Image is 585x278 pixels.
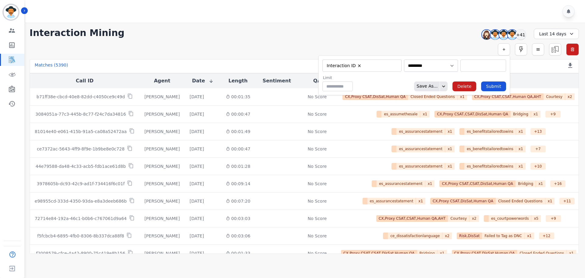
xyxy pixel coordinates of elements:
[144,198,180,204] div: [PERSON_NAME]
[565,93,575,100] span: x 2
[226,215,250,222] div: 00:03:03
[226,198,250,204] div: 00:07:20
[308,250,327,256] div: No Score
[144,111,180,117] div: [PERSON_NAME]
[545,198,555,204] span: x 1
[37,94,125,100] p: b71ff38e-cbcd-40e8-82dd-c4050ce9c49d
[489,215,532,222] span: es_courtpowerwords
[516,163,526,170] span: x 1
[190,250,204,256] div: [DATE]
[190,111,204,117] div: [DATE]
[517,250,567,257] span: Closed Ended Questions
[458,93,467,100] span: x 1
[457,233,482,239] span: Risk,DisSat
[226,146,250,152] div: 00:00:47
[516,128,526,135] span: x 1
[430,198,496,204] span: CX,Proxy CSAT,DisSat,Human QA
[470,215,479,222] span: x 2
[190,163,204,169] div: [DATE]
[414,81,438,91] div: Save As...
[325,63,364,69] li: Interaction ID
[416,198,425,204] span: x 1
[76,77,94,85] button: Call ID
[442,233,452,239] span: x 2
[396,128,445,135] span: es_assurancestatement
[342,93,408,100] span: CX,Proxy CSAT,DisSat,Human QA
[226,111,250,117] div: 00:00:47
[377,180,425,187] span: es_assurancestatement
[464,128,516,135] span: es_benefitstailoredtowins
[144,250,180,256] div: [PERSON_NAME]
[308,163,327,169] div: No Score
[154,77,170,85] button: Agent
[190,181,204,187] div: [DATE]
[445,128,455,135] span: x 1
[323,75,353,80] label: Limit
[482,233,525,239] span: Failed to Tag as DNC
[396,146,445,152] span: es_assurancestatement
[452,81,476,91] button: Delete
[308,181,327,187] div: No Score
[516,146,526,152] span: x 1
[35,111,126,117] p: 3084051a-77c3-445b-8c77-f24c7da34816
[190,215,204,222] div: [DATE]
[559,198,575,204] div: + 11
[511,111,531,117] span: Bridging
[263,77,291,85] button: Sentiment
[144,146,180,152] div: [PERSON_NAME]
[308,94,327,100] div: No Score
[445,146,455,152] span: x 1
[190,146,204,152] div: [DATE]
[544,93,565,100] span: Courtesy
[396,163,445,170] span: es_assurancestatement
[4,5,18,20] img: Bordered avatar
[30,27,125,38] h1: Interaction Mining
[525,233,534,239] span: x 1
[308,146,327,152] div: No Score
[546,215,561,222] div: + 9
[313,77,321,85] button: QA
[434,111,510,117] span: CX,Proxy CSAT,CSAT,DisSat,Human QA
[530,146,546,152] div: + 7
[144,233,180,239] div: [PERSON_NAME]
[190,233,204,239] div: [DATE]
[417,250,438,257] span: Bridging
[190,94,204,100] div: [DATE]
[190,198,204,204] div: [DATE]
[357,63,362,68] button: Remove Interaction ID
[226,94,250,100] div: 00:01:35
[539,233,554,239] div: + 12
[516,180,536,187] span: Bridging
[452,250,517,257] span: CX,Proxy CSAT,DisSat,Human QA
[37,146,125,152] p: ce7372ac-5643-4ff9-8f9e-1b9be8e0c728
[144,128,180,135] div: [PERSON_NAME]
[35,128,127,135] p: 81014e40-e061-415b-91a5-ca08a52472aa
[308,111,327,117] div: No Score
[534,29,579,39] div: Last 14 days
[545,111,561,117] div: + 9
[192,77,214,85] button: Date
[37,181,125,187] p: 3978605b-dc93-42c9-ad1f-734416f6c01f
[308,198,327,204] div: No Score
[567,250,576,257] span: x 1
[144,215,180,222] div: [PERSON_NAME]
[464,146,516,152] span: es_benefitstailoredtowins
[229,77,248,85] button: Length
[37,233,124,239] p: f5fcbcb4-6895-4fb0-8306-8b337dca88f8
[408,93,458,100] span: Closed Ended Questions
[226,250,250,256] div: 00:01:33
[36,163,126,169] p: 44e79588-da48-4c33-acb5-fdb1ace61d8b
[445,163,455,170] span: x 1
[35,62,68,70] div: Matches ( 5390 )
[531,215,541,222] span: x 5
[226,128,250,135] div: 00:01:49
[144,163,180,169] div: [PERSON_NAME]
[481,81,506,91] button: Submit
[144,94,180,100] div: [PERSON_NAME]
[36,250,125,256] p: f2008579-cfce-4a42-8900-75c419e8b156
[341,250,417,257] span: CX,Proxy CSAT,CSAT,DisSat,Human QA
[308,128,327,135] div: No Score
[420,111,430,117] span: x 1
[367,198,416,204] span: es_assurancestatement
[496,198,545,204] span: Closed Ended Questions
